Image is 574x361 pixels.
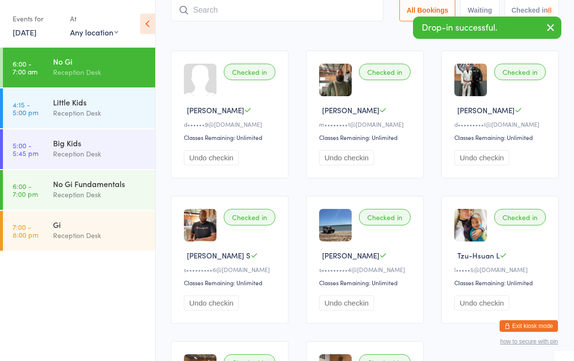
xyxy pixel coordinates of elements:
[3,170,155,210] a: 6:00 -7:00 pmNo Gi FundamentalsReception Desk
[413,17,561,39] div: Drop-in successful.
[319,120,413,128] div: m••••••••1@[DOMAIN_NAME]
[53,138,147,148] div: Big Kids
[500,338,558,345] button: how to secure with pin
[319,150,374,165] button: Undo checkin
[494,64,546,80] div: Checked in
[359,209,411,225] div: Checked in
[53,56,147,67] div: No Gi
[319,64,352,96] img: image1739257827.png
[13,101,38,116] time: 4:15 - 5:00 pm
[322,105,379,115] span: [PERSON_NAME]
[13,60,37,75] time: 6:00 - 7:00 am
[53,189,147,200] div: Reception Desk
[224,64,275,80] div: Checked in
[319,278,413,287] div: Classes Remaining: Unlimited
[53,219,147,230] div: Gi
[322,250,379,260] span: [PERSON_NAME]
[13,223,38,239] time: 7:00 - 8:00 pm
[319,265,413,274] div: s•••••••••4@[DOMAIN_NAME]
[494,209,546,225] div: Checked in
[13,27,36,37] a: [DATE]
[184,150,239,165] button: Undo checkin
[454,120,549,128] div: d•••••••••l@[DOMAIN_NAME]
[3,129,155,169] a: 5:00 -5:45 pmBig KidsReception Desk
[187,250,251,260] span: [PERSON_NAME] S
[53,67,147,78] div: Reception Desk
[454,209,487,241] img: image1734327639.png
[457,250,500,260] span: Tzu-Hsuan L
[70,27,118,37] div: Any location
[319,295,374,310] button: Undo checkin
[53,148,147,159] div: Reception Desk
[454,133,549,141] div: Classes Remaining: Unlimited
[548,6,552,14] div: 8
[3,48,155,87] a: 6:00 -7:00 amNo GiReception Desk
[53,107,147,119] div: Reception Desk
[224,209,275,225] div: Checked in
[319,209,352,241] img: image1737525457.png
[454,278,549,287] div: Classes Remaining: Unlimited
[454,295,509,310] button: Undo checkin
[454,150,509,165] button: Undo checkin
[184,133,278,141] div: Classes Remaining: Unlimited
[184,120,278,128] div: d••••••9@[DOMAIN_NAME]
[500,320,558,332] button: Exit kiosk mode
[184,295,239,310] button: Undo checkin
[454,265,549,274] div: l•••••5@[DOMAIN_NAME]
[457,105,515,115] span: [PERSON_NAME]
[13,11,60,27] div: Events for
[187,105,244,115] span: [PERSON_NAME]
[53,178,147,189] div: No Gi Fundamentals
[359,64,411,80] div: Checked in
[184,278,278,287] div: Classes Remaining: Unlimited
[3,211,155,251] a: 7:00 -8:00 pmGiReception Desk
[70,11,118,27] div: At
[3,88,155,128] a: 4:15 -5:00 pmLittle KidsReception Desk
[184,265,278,274] div: s•••••••••6@[DOMAIN_NAME]
[53,97,147,107] div: Little Kids
[53,230,147,241] div: Reception Desk
[454,64,487,96] img: image1753249577.png
[13,182,38,198] time: 6:00 - 7:00 pm
[13,141,38,157] time: 5:00 - 5:45 pm
[319,133,413,141] div: Classes Remaining: Unlimited
[184,209,216,241] img: image1735945290.png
